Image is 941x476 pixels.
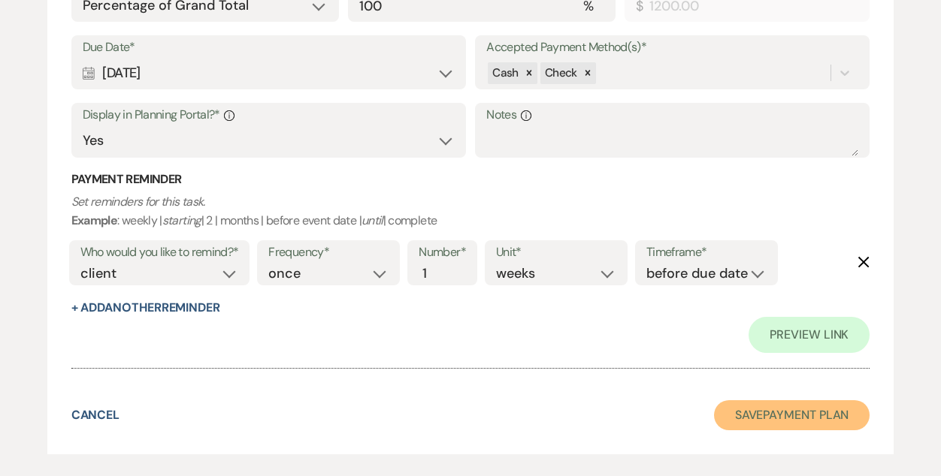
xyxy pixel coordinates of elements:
i: until [362,212,383,228]
label: Timeframe* [646,242,767,264]
span: Cash [492,65,518,80]
label: Notes [486,104,858,126]
label: Accepted Payment Method(s)* [486,37,858,59]
label: Due Date* [83,37,455,59]
p: : weekly | | 2 | months | before event date | | complete [71,192,870,230]
label: Number* [419,242,466,264]
a: Preview Link [749,317,870,353]
span: Check [545,65,577,80]
label: Frequency* [268,242,389,264]
label: Display in Planning Portal?* [83,104,455,126]
b: Example [71,212,118,228]
button: + AddAnotherReminder [71,302,220,314]
div: [DATE] [83,59,455,88]
label: Who would you like to remind?* [80,242,239,264]
i: starting [162,212,201,228]
button: Cancel [71,409,120,421]
i: Set reminders for this task. [71,194,205,209]
label: Unit* [496,242,616,264]
button: SavePayment Plan [714,400,870,430]
h3: Payment Reminder [71,171,870,188]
